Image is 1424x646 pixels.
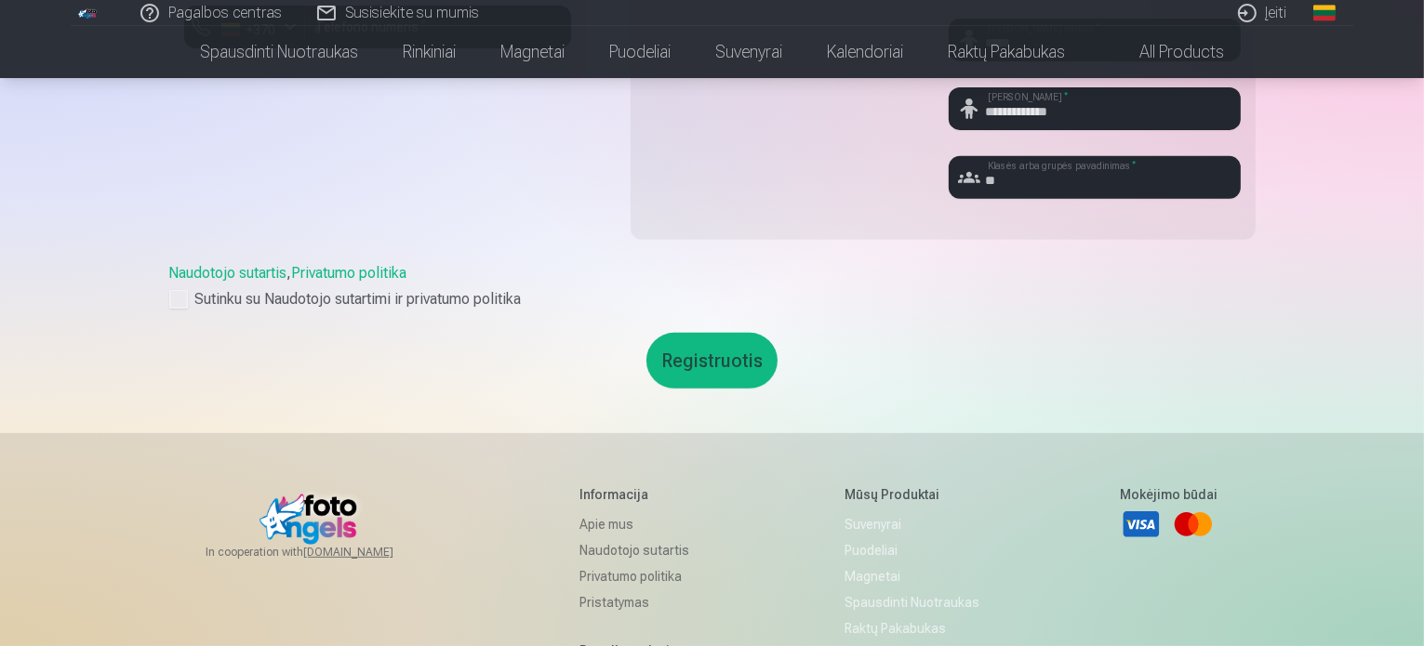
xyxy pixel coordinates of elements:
[579,485,703,504] h5: Informacija
[845,563,979,589] a: Magnetai
[579,537,703,563] a: Naudotojo sutartis
[693,26,805,78] a: Suvenyrai
[579,563,703,589] a: Privatumo politika
[206,545,438,560] span: In cooperation with
[1173,504,1214,545] a: Mastercard
[478,26,587,78] a: Magnetai
[845,615,979,641] a: Raktų pakabukas
[845,589,979,615] a: Spausdinti nuotraukas
[925,26,1087,78] a: Raktų pakabukas
[292,264,407,282] a: Privatumo politika
[178,26,380,78] a: Spausdinti nuotraukas
[845,485,979,504] h5: Mūsų produktai
[303,545,438,560] a: [DOMAIN_NAME]
[78,7,99,19] img: /fa2
[1121,485,1218,504] h5: Mokėjimo būdai
[587,26,693,78] a: Puodeliai
[646,333,778,389] button: Registruotis
[380,26,478,78] a: Rinkiniai
[845,511,979,537] a: Suvenyrai
[805,26,925,78] a: Kalendoriai
[579,511,703,537] a: Apie mus
[169,264,287,282] a: Naudotojo sutartis
[579,589,703,615] a: Pristatymas
[1087,26,1246,78] a: All products
[845,537,979,563] a: Puodeliai
[169,262,1256,310] div: ,
[1121,504,1162,545] a: Visa
[169,288,1256,310] label: Sutinku su Naudotojo sutartimi ir privatumo politika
